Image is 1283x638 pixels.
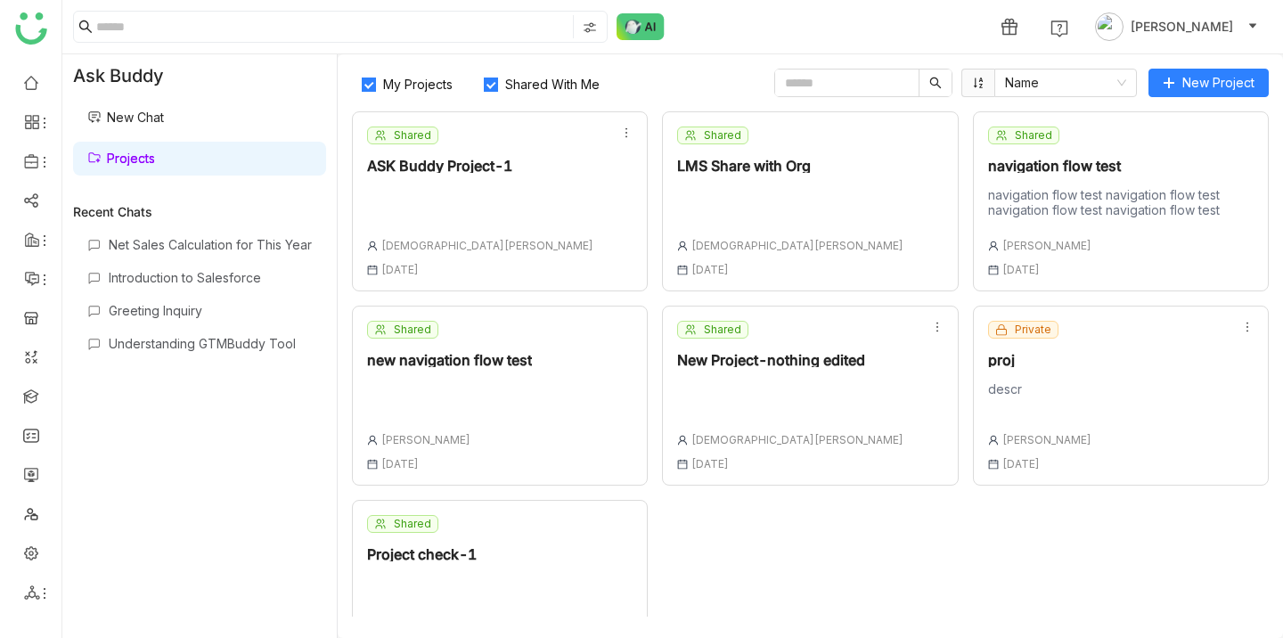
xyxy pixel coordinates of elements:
span: Shared With Me [498,77,607,92]
div: Recent Chats [73,204,326,219]
div: new navigation flow test [367,353,532,367]
span: Private [1015,322,1051,338]
span: Shared [394,322,431,338]
div: navigation flow test [988,159,1254,173]
span: [DEMOGRAPHIC_DATA][PERSON_NAME] [691,239,903,252]
span: Shared [704,127,741,143]
span: [PERSON_NAME] [381,433,470,446]
img: search-type.svg [583,20,597,35]
div: New Project-nothing edited [677,353,903,367]
span: [DATE] [1002,263,1040,276]
span: [DATE] [691,457,729,470]
div: Introduction to Salesforce [109,270,312,285]
span: [PERSON_NAME] [1002,239,1091,252]
a: Projects [87,151,155,166]
span: Shared [394,516,431,532]
button: [PERSON_NAME] [1091,12,1262,41]
button: New Project [1148,69,1269,97]
div: proj [988,353,1091,367]
span: Shared [394,127,431,143]
div: Ask Buddy [62,54,337,97]
span: [DEMOGRAPHIC_DATA][PERSON_NAME] [381,239,593,252]
span: Shared [1015,127,1052,143]
img: help.svg [1050,20,1068,37]
span: [DATE] [381,457,419,470]
span: My Projects [376,77,460,92]
span: [DEMOGRAPHIC_DATA][PERSON_NAME] [691,433,903,446]
span: [DATE] [1002,457,1040,470]
span: [PERSON_NAME] [1002,433,1091,446]
span: [DATE] [381,263,419,276]
span: [PERSON_NAME] [1131,17,1233,37]
nz-select-item: Name [1005,70,1126,96]
a: New Chat [87,110,164,125]
div: Greeting Inquiry [109,303,312,318]
img: logo [15,12,47,45]
div: Understanding GTMBuddy Tool [109,336,312,351]
div: ASK Buddy Project-1 [367,159,593,173]
img: avatar [1095,12,1124,41]
div: Net Sales Calculation for This Year [109,237,312,252]
div: navigation flow test navigation flow test navigation flow test navigation flow test [988,187,1254,217]
span: Shared [704,322,741,338]
div: LMS Share with Org [677,159,903,173]
img: ask-buddy-normal.svg [617,13,665,40]
div: descr [988,381,1091,406]
span: New Project [1182,73,1254,93]
span: [DATE] [691,263,729,276]
div: Project check-1 [367,547,593,561]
